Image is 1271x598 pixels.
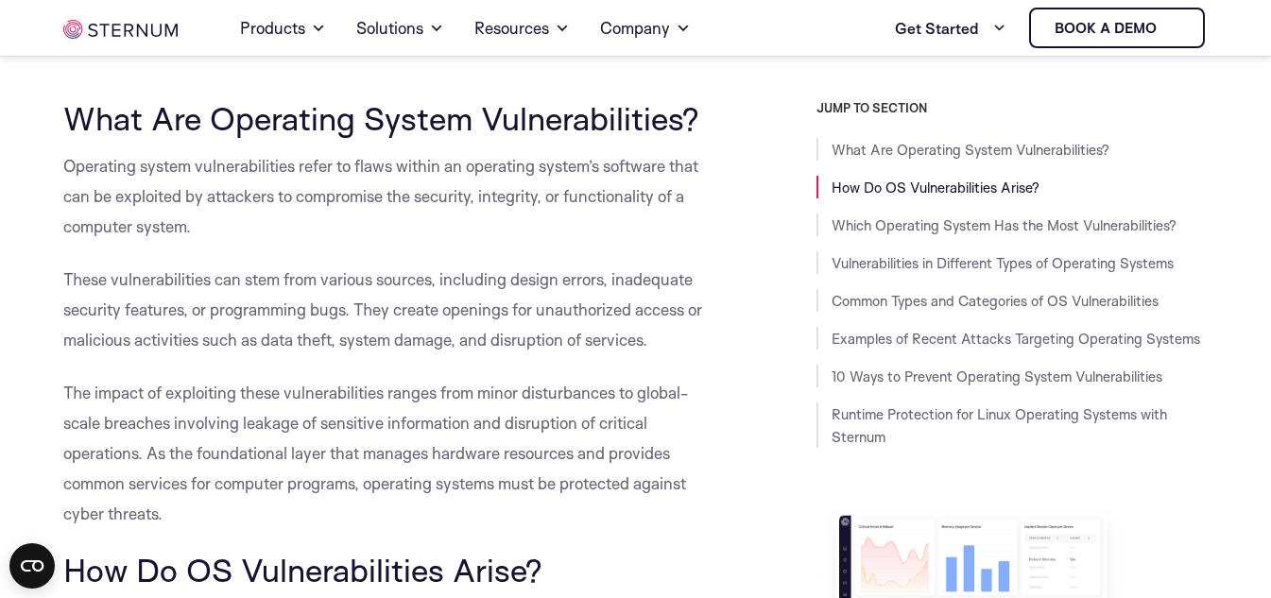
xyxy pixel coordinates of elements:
img: sternum iot [1164,21,1179,36]
img: sternum iot [63,20,178,39]
a: Company [600,2,691,55]
a: Book a demo [1029,8,1205,48]
a: Vulnerabilities in Different Types of Operating Systems [832,254,1174,272]
a: Runtime Protection for Linux Operating Systems with Sternum [832,405,1167,446]
a: Solutions [356,2,444,55]
a: Products [240,2,326,55]
span: These vulnerabilities can stem from various sources, including design errors, inadequate security... [63,269,702,350]
a: Common Types and Categories of OS Vulnerabilities [832,292,1159,310]
span: Operating system vulnerabilities refer to flaws within an operating system’s software that can be... [63,156,698,236]
h3: JUMP TO SECTION [816,100,1208,115]
span: The impact of exploiting these vulnerabilities ranges from minor disturbances to global-scale bre... [63,383,688,523]
a: How Do OS Vulnerabilities Arise? [832,179,1039,196]
a: Get Started [895,9,1006,47]
a: Which Operating System Has the Most Vulnerabilities? [832,216,1177,234]
a: What Are Operating System Vulnerabilities? [832,141,1109,159]
span: What Are Operating System Vulnerabilities? [63,98,699,138]
span: How Do OS Vulnerabilities Arise? [63,550,542,589]
a: Resources [474,2,570,55]
a: 10 Ways to Prevent Operating System Vulnerabilities [832,367,1162,385]
a: Examples of Recent Attacks Targeting Operating Systems [832,330,1200,348]
button: Open CMP widget [9,543,55,589]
